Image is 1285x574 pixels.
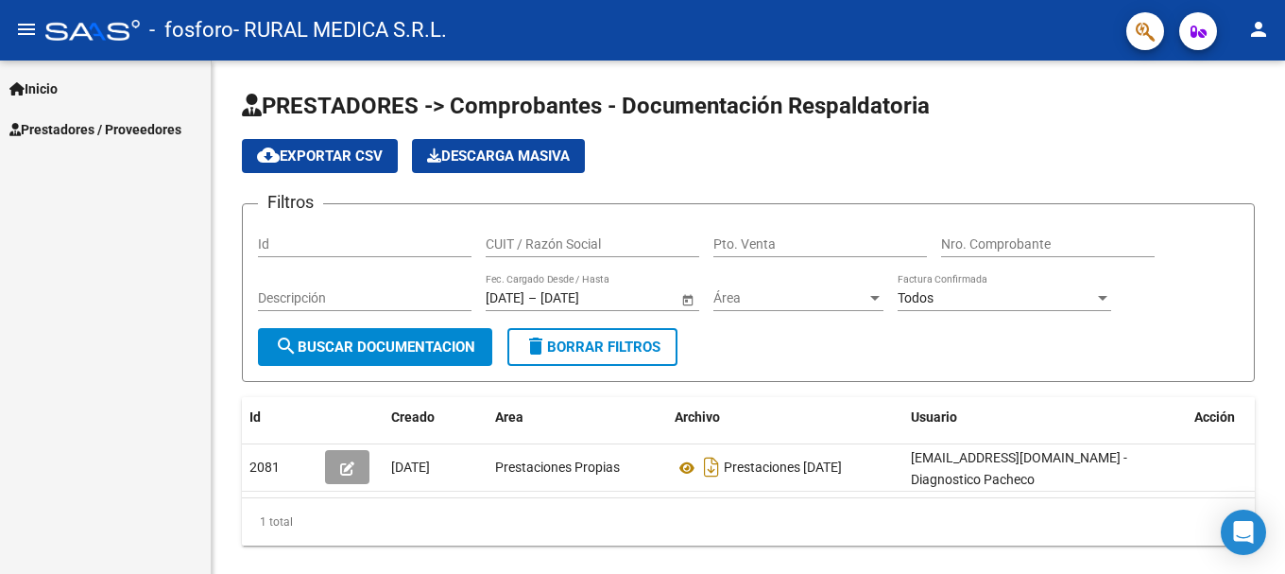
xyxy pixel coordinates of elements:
[384,397,488,438] datatable-header-cell: Creado
[667,397,903,438] datatable-header-cell: Archivo
[911,409,957,425] span: Usuario
[391,460,430,475] span: [DATE]
[412,139,585,173] app-download-masive: Descarga masiva de comprobantes (adjuntos)
[1247,18,1270,41] mat-icon: person
[540,290,633,306] input: Fecha fin
[677,289,697,309] button: Open calendar
[258,189,323,216] h3: Filtros
[258,328,492,366] button: Buscar Documentacion
[911,450,1127,487] span: [EMAIL_ADDRESS][DOMAIN_NAME] - Diagnostico Pacheco
[233,9,447,51] span: - RURAL MEDICA S.R.L.
[391,409,435,425] span: Creado
[15,18,38,41] mat-icon: menu
[495,409,523,425] span: Area
[724,461,842,476] span: Prestaciones [DATE]
[257,148,383,165] span: Exportar CSV
[412,139,585,173] button: Descarga Masiva
[257,144,280,166] mat-icon: cloud_download
[9,119,181,140] span: Prestadores / Proveedores
[507,328,677,366] button: Borrar Filtros
[713,290,866,306] span: Área
[242,139,398,173] button: Exportar CSV
[524,339,660,356] span: Borrar Filtros
[9,78,58,99] span: Inicio
[524,335,547,357] mat-icon: delete
[495,460,620,475] span: Prestaciones Propias
[249,409,261,425] span: Id
[1221,510,1266,555] div: Open Intercom Messenger
[488,397,667,438] datatable-header-cell: Area
[699,452,724,482] i: Descargar documento
[149,9,233,51] span: - fosforo
[275,339,475,356] span: Buscar Documentacion
[675,409,720,425] span: Archivo
[486,290,524,306] input: Fecha inicio
[528,290,537,306] span: –
[1194,409,1235,425] span: Acción
[898,290,934,305] span: Todos
[242,498,1255,546] div: 1 total
[427,148,570,165] span: Descarga Masiva
[242,93,930,119] span: PRESTADORES -> Comprobantes - Documentación Respaldatoria
[242,397,317,438] datatable-header-cell: Id
[275,335,298,357] mat-icon: search
[249,460,280,475] span: 2081
[1187,397,1281,438] datatable-header-cell: Acción
[903,397,1187,438] datatable-header-cell: Usuario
